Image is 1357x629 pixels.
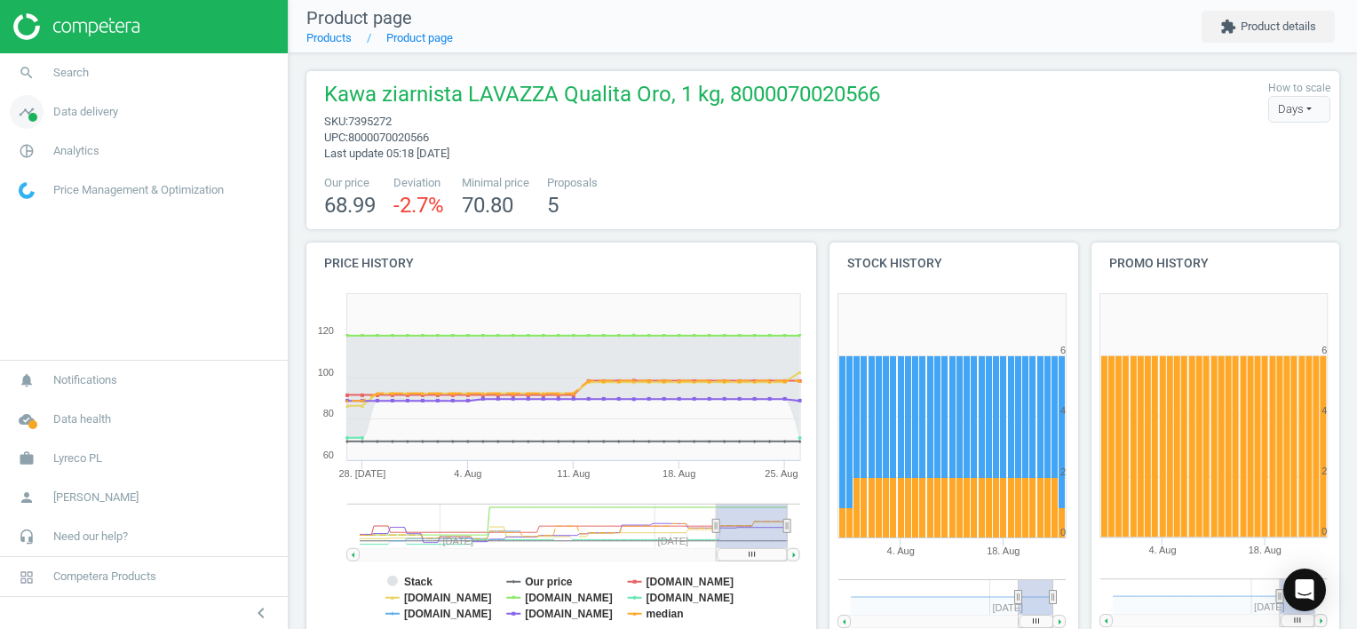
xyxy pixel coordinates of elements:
div: Open Intercom Messenger [1283,569,1326,611]
tspan: [DOMAIN_NAME] [404,592,492,604]
tspan: [DOMAIN_NAME] [525,592,613,604]
span: [PERSON_NAME] [53,490,139,506]
span: sku : [324,115,348,128]
tspan: 18. Aug [1249,545,1282,556]
tspan: median [647,608,684,620]
tspan: [DOMAIN_NAME] [404,608,492,620]
span: -2.7 % [393,193,444,218]
tspan: 28. [DATE] [339,468,386,479]
i: work [10,442,44,475]
h4: Price history [306,243,816,284]
div: Days [1268,96,1330,123]
span: 5 [547,193,559,218]
label: How to scale [1268,81,1330,96]
tspan: 4. Aug [887,545,915,556]
span: Data health [53,411,111,427]
i: person [10,481,44,514]
text: 6 [1321,345,1327,355]
span: Search [53,65,89,81]
span: upc : [324,131,348,144]
i: search [10,56,44,90]
i: headset_mic [10,520,44,553]
span: 70.80 [462,193,513,218]
tspan: 18. Aug [987,545,1020,556]
span: Deviation [393,175,444,191]
tspan: Our price [525,576,573,588]
span: Minimal price [462,175,529,191]
span: 8000070020566 [348,131,429,144]
span: Competera Products [53,569,156,585]
tspan: 18. Aug [663,468,695,479]
text: 60 [323,450,334,460]
i: extension [1220,19,1236,35]
span: Data delivery [53,104,118,120]
span: 68.99 [324,193,376,218]
span: Last update 05:18 [DATE] [324,147,449,160]
img: ajHJNr6hYgQAAAAASUVORK5CYII= [13,13,139,40]
span: Our price [324,175,376,191]
a: Product page [386,31,453,44]
i: cloud_done [10,402,44,436]
tspan: [DOMAIN_NAME] [647,592,734,604]
a: Products [306,31,352,44]
span: Kawa ziarnista LAVAZZA Qualita Oro, 1 kg, 8000070020566 [324,80,880,114]
button: extensionProduct details [1202,11,1335,43]
text: 0 [1321,527,1327,537]
text: 100 [318,367,334,378]
span: Notifications [53,372,117,388]
text: 2 [1060,466,1066,477]
i: pie_chart_outlined [10,134,44,168]
i: notifications [10,363,44,397]
text: 6 [1060,345,1066,355]
tspan: [DOMAIN_NAME] [647,576,734,588]
tspan: 25. Aug [766,468,798,479]
span: Product page [306,7,412,28]
text: 4 [1060,405,1066,416]
span: Lyreco PL [53,450,102,466]
tspan: 4. Aug [454,468,481,479]
span: 7395272 [348,115,392,128]
tspan: 4. Aug [1148,545,1176,556]
span: Price Management & Optimization [53,182,224,198]
img: wGWNvw8QSZomAAAAABJRU5ErkJggg== [19,182,35,199]
i: timeline [10,95,44,129]
text: 2 [1321,466,1327,477]
text: 0 [1060,527,1066,537]
i: chevron_left [250,602,272,624]
span: Need our help? [53,529,128,545]
span: Analytics [53,143,99,159]
h4: Promo history [1091,243,1340,284]
tspan: [DOMAIN_NAME] [525,608,613,620]
text: 120 [318,325,334,336]
tspan: Stack [404,576,432,588]
text: 4 [1321,405,1327,416]
tspan: 11. Aug [557,468,590,479]
button: chevron_left [239,601,283,625]
span: Proposals [547,175,598,191]
h4: Stock history [829,243,1078,284]
text: 80 [323,408,334,418]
